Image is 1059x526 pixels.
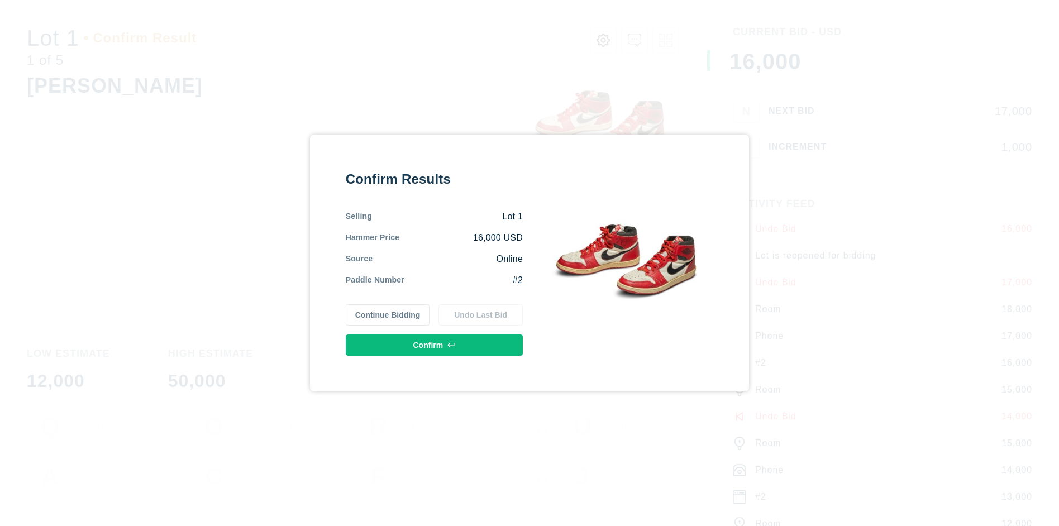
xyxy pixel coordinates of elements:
div: #2 [404,274,523,286]
div: Lot 1 [372,211,523,223]
div: Online [373,253,523,265]
div: Source [346,253,373,265]
div: Hammer Price [346,232,400,244]
button: Continue Bidding [346,304,430,326]
button: Confirm [346,334,523,356]
div: Paddle Number [346,274,404,286]
div: 16,000 USD [399,232,523,244]
div: Selling [346,211,372,223]
div: Confirm Results [346,170,523,188]
button: Undo Last Bid [438,304,523,326]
